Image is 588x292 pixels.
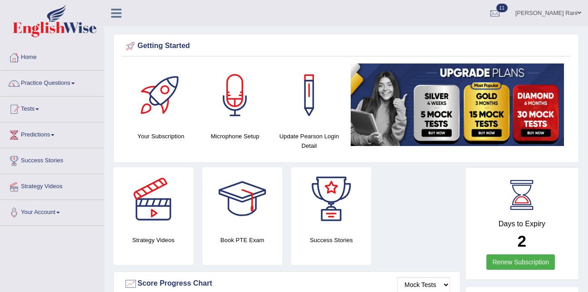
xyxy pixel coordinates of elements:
span: 11 [496,4,508,12]
a: Renew Subscription [486,254,555,270]
h4: Success Stories [291,235,371,245]
a: Predictions [0,122,104,145]
h4: Strategy Videos [113,235,193,245]
h4: Update Pearson Login Detail [277,131,342,151]
h4: Microphone Setup [202,131,267,141]
div: Score Progress Chart [124,277,450,291]
a: Your Account [0,200,104,223]
h4: Book PTE Exam [202,235,282,245]
a: Success Stories [0,148,104,171]
h4: Days to Expiry [475,220,569,228]
a: Tests [0,97,104,119]
h4: Your Subscription [128,131,193,141]
a: Home [0,45,104,68]
a: Practice Questions [0,71,104,93]
a: Strategy Videos [0,174,104,197]
b: 2 [518,232,526,250]
div: Getting Started [124,39,568,53]
img: small5.jpg [351,63,564,146]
